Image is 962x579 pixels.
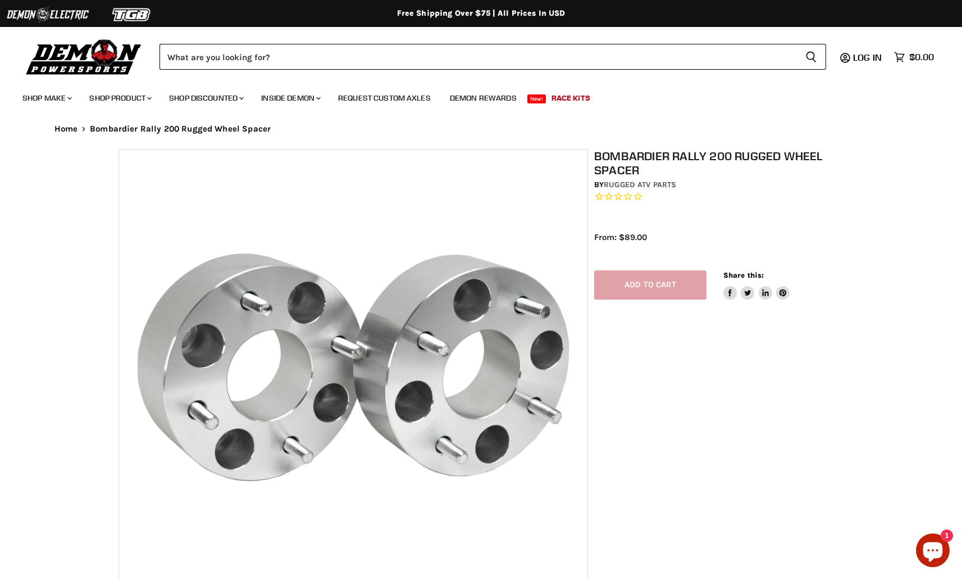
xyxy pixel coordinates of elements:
a: Shop Discounted [161,87,250,110]
span: New! [527,94,546,103]
ul: Main menu [14,82,931,110]
nav: Breadcrumbs [32,124,931,134]
span: Log in [853,52,882,63]
inbox-online-store-chat: Shopify online store chat [913,533,953,570]
input: Search [159,44,796,70]
img: Demon Electric Logo 2 [6,4,90,25]
span: From: $89.00 [594,232,647,242]
span: Bombardier Rally 200 Rugged Wheel Spacer [90,124,271,134]
img: Demon Powersports [22,37,145,76]
a: Rugged ATV Parts [604,180,676,189]
a: Inside Demon [253,87,327,110]
div: by [594,179,850,191]
img: TGB Logo 2 [90,4,174,25]
button: Search [796,44,826,70]
h1: Bombardier Rally 200 Rugged Wheel Spacer [594,149,850,177]
a: Demon Rewards [441,87,525,110]
a: Request Custom Axles [330,87,439,110]
span: $0.00 [909,52,934,62]
span: Rated 0.0 out of 5 stars 0 reviews [594,191,850,203]
a: Home [54,124,78,134]
a: Shop Make [14,87,79,110]
div: Free Shipping Over $75 | All Prices In USD [32,8,931,19]
a: Race Kits [543,87,599,110]
a: $0.00 [888,49,940,65]
a: Log in [848,52,888,62]
a: Shop Product [81,87,158,110]
aside: Share this: [723,270,790,300]
span: Share this: [723,271,764,279]
form: Product [159,44,826,70]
